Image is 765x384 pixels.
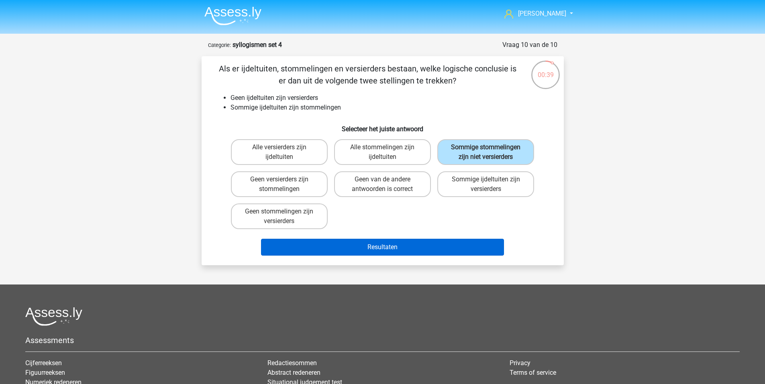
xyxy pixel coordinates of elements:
[334,171,431,197] label: Geen van de andere antwoorden is correct
[208,42,231,48] small: Categorie:
[204,6,261,25] img: Assessly
[233,41,282,49] strong: syllogismen set 4
[502,40,557,50] div: Vraag 10 van de 10
[231,203,328,229] label: Geen stommelingen zijn versierders
[501,9,567,18] a: [PERSON_NAME]
[530,60,561,80] div: 00:39
[25,307,82,326] img: Assessly logo
[231,103,551,112] li: Sommige ijdeltuiten zijn stommelingen
[267,369,320,376] a: Abstract redeneren
[25,369,65,376] a: Figuurreeksen
[437,139,534,165] label: Sommige stommelingen zijn niet versierders
[518,10,566,17] span: [PERSON_NAME]
[231,93,551,103] li: Geen ijdeltuiten zijn versierders
[25,335,740,345] h5: Assessments
[334,139,431,165] label: Alle stommelingen zijn ijdeltuiten
[231,171,328,197] label: Geen versierders zijn stommelingen
[25,359,62,367] a: Cijferreeksen
[510,359,530,367] a: Privacy
[437,171,534,197] label: Sommige ijdeltuiten zijn versierders
[214,63,521,87] p: Als er ijdeltuiten, stommelingen en versierders bestaan, welke logische conclusie is er dan uit d...
[510,369,556,376] a: Terms of service
[231,139,328,165] label: Alle versierders zijn ijdeltuiten
[214,119,551,133] h6: Selecteer het juiste antwoord
[267,359,317,367] a: Redactiesommen
[261,239,504,256] button: Resultaten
